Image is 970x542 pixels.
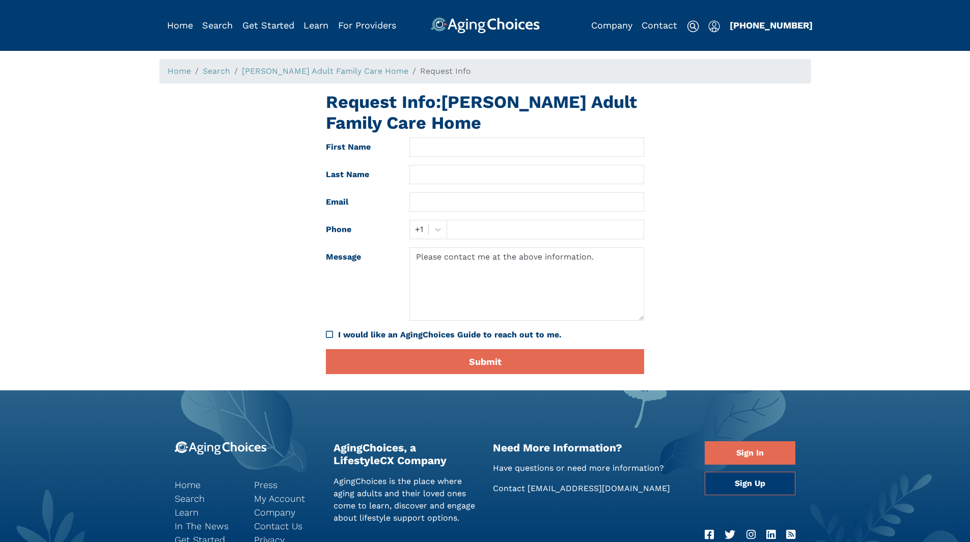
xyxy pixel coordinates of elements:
[409,247,644,321] textarea: Please contact me at the above information.
[242,66,408,76] a: [PERSON_NAME] Adult Family Care Home
[203,66,230,76] a: Search
[420,66,471,76] span: Request Info
[254,505,318,519] a: Company
[334,475,478,524] p: AgingChoices is the place where aging adults and their loved ones come to learn, discover and eng...
[708,20,720,33] img: user-icon.svg
[642,20,677,31] a: Contact
[175,492,239,505] a: Search
[202,20,233,31] a: Search
[175,478,239,492] a: Home
[326,329,644,341] div: I would like an AgingChoices Guide to reach out to me.
[326,349,644,374] button: Submit
[338,20,396,31] a: For Providers
[175,519,239,533] a: In The News
[254,492,318,505] a: My Account
[318,137,402,157] label: First Name
[493,482,690,495] p: Contact
[528,483,670,493] a: [EMAIL_ADDRESS][DOMAIN_NAME]
[430,17,539,34] img: AgingChoices
[175,441,267,455] img: 9-logo.svg
[303,20,328,31] a: Learn
[167,20,193,31] a: Home
[493,441,690,454] h2: Need More Information?
[708,17,720,34] div: Popover trigger
[159,59,811,83] nav: breadcrumb
[705,472,795,495] a: Sign Up
[318,165,402,184] label: Last Name
[318,247,402,321] label: Message
[168,66,191,76] a: Home
[175,505,239,519] a: Learn
[242,20,294,31] a: Get Started
[254,478,318,492] a: Press
[591,20,632,31] a: Company
[730,20,813,31] a: [PHONE_NUMBER]
[338,329,644,341] div: I would like an AgingChoices Guide to reach out to me.
[493,462,690,474] p: Have questions or need more information?
[326,92,644,133] h1: Request Info: [PERSON_NAME] Adult Family Care Home
[334,441,478,467] h2: AgingChoices, a LifestyleCX Company
[318,192,402,212] label: Email
[705,441,795,465] a: Sign In
[687,20,699,33] img: search-icon.svg
[202,17,233,34] div: Popover trigger
[254,519,318,533] a: Contact Us
[318,220,402,239] label: Phone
